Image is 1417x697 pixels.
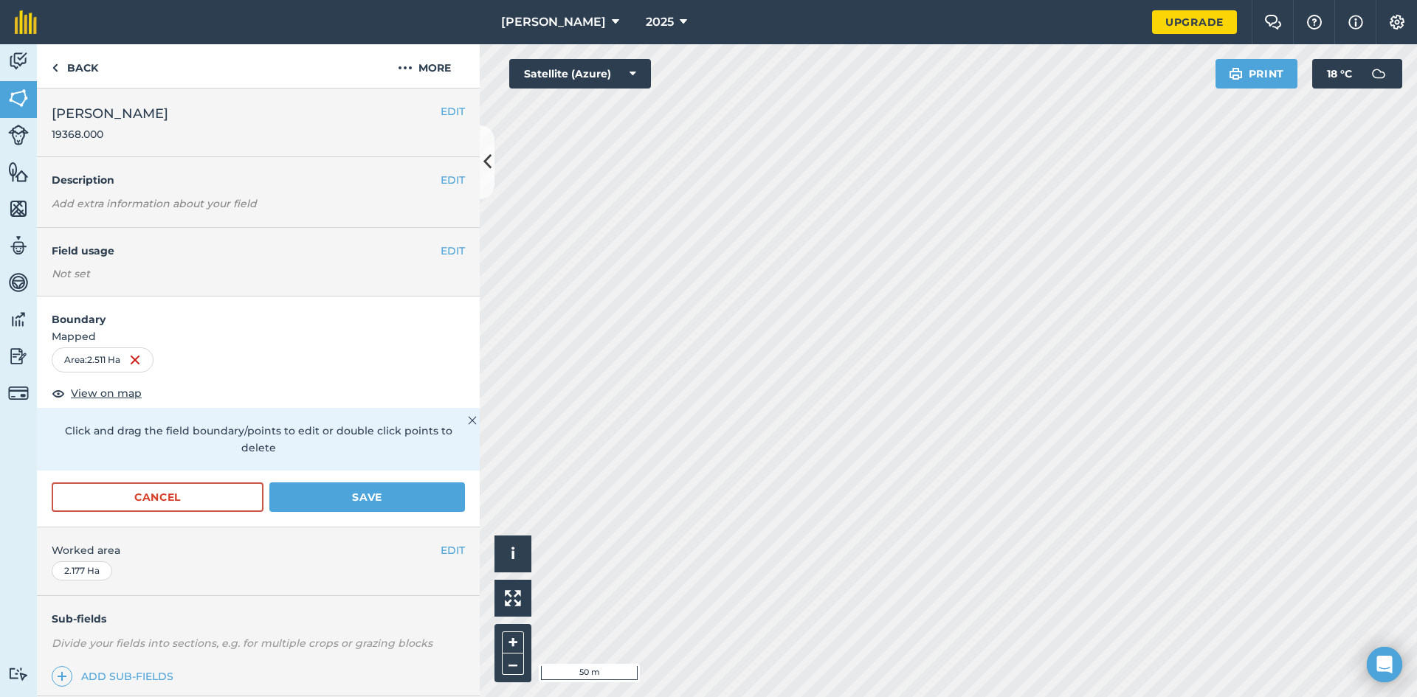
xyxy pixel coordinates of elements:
h4: Field usage [52,243,441,259]
button: i [494,535,531,572]
span: 19368.000 [52,127,168,142]
span: Mapped [37,328,480,344]
a: Back [37,44,113,88]
img: svg+xml;base64,PHN2ZyB4bWxucz0iaHR0cDovL3d3dy53My5vcmcvMjAwMC9zdmciIHdpZHRoPSIxNyIgaGVpZ2h0PSIxNy... [1348,13,1363,31]
button: – [502,653,524,675]
img: A question mark icon [1306,15,1323,30]
button: Print [1216,59,1298,89]
div: Not set [52,266,465,281]
img: svg+xml;base64,PHN2ZyB4bWxucz0iaHR0cDovL3d3dy53My5vcmcvMjAwMC9zdmciIHdpZHRoPSIxOCIgaGVpZ2h0PSIyNC... [52,384,65,402]
a: Add sub-fields [52,666,179,687]
a: Upgrade [1152,10,1237,34]
span: 18 ° C [1327,59,1352,89]
button: Cancel [52,482,263,512]
img: svg+xml;base64,PHN2ZyB4bWxucz0iaHR0cDovL3d3dy53My5vcmcvMjAwMC9zdmciIHdpZHRoPSIxNiIgaGVpZ2h0PSIyNC... [129,351,141,369]
button: + [502,631,524,653]
h4: Boundary [37,297,480,327]
img: svg+xml;base64,PD94bWwgdmVyc2lvbj0iMS4wIiBlbmNvZGluZz0idXRmLTgiPz4KPCEtLSBHZW5lcmF0b3I6IEFkb2JlIE... [8,383,29,403]
img: svg+xml;base64,PD94bWwgdmVyc2lvbj0iMS4wIiBlbmNvZGluZz0idXRmLTgiPz4KPCEtLSBHZW5lcmF0b3I6IEFkb2JlIE... [8,50,29,72]
img: svg+xml;base64,PD94bWwgdmVyc2lvbj0iMS4wIiBlbmNvZGluZz0idXRmLTgiPz4KPCEtLSBHZW5lcmF0b3I6IEFkb2JlIE... [8,235,29,257]
h4: Description [52,172,465,188]
img: svg+xml;base64,PHN2ZyB4bWxucz0iaHR0cDovL3d3dy53My5vcmcvMjAwMC9zdmciIHdpZHRoPSIyMCIgaGVpZ2h0PSIyNC... [398,59,413,77]
span: 2025 [646,13,674,31]
button: More [369,44,480,88]
img: svg+xml;base64,PD94bWwgdmVyc2lvbj0iMS4wIiBlbmNvZGluZz0idXRmLTgiPz4KPCEtLSBHZW5lcmF0b3I6IEFkb2JlIE... [8,345,29,367]
img: Two speech bubbles overlapping with the left bubble in the forefront [1264,15,1282,30]
button: View on map [52,384,142,402]
span: View on map [71,385,142,401]
img: svg+xml;base64,PHN2ZyB4bWxucz0iaHR0cDovL3d3dy53My5vcmcvMjAwMC9zdmciIHdpZHRoPSIyMiIgaGVpZ2h0PSIzMC... [468,412,477,429]
img: Four arrows, one pointing top left, one top right, one bottom right and the last bottom left [505,590,521,606]
img: svg+xml;base64,PHN2ZyB4bWxucz0iaHR0cDovL3d3dy53My5vcmcvMjAwMC9zdmciIHdpZHRoPSI5IiBoZWlnaHQ9IjI0Ii... [52,59,58,77]
button: EDIT [441,103,465,119]
p: Click and drag the field boundary/points to edit or double click points to delete [52,423,465,456]
div: 2.177 Ha [52,561,112,580]
div: Open Intercom Messenger [1367,647,1402,682]
img: svg+xml;base64,PHN2ZyB4bWxucz0iaHR0cDovL3d3dy53My5vcmcvMjAwMC9zdmciIHdpZHRoPSI1NiIgaGVpZ2h0PSI2MC... [8,87,29,109]
button: EDIT [441,243,465,259]
em: Divide your fields into sections, e.g. for multiple crops or grazing blocks [52,637,432,650]
img: svg+xml;base64,PHN2ZyB4bWxucz0iaHR0cDovL3d3dy53My5vcmcvMjAwMC9zdmciIHdpZHRoPSIxOSIgaGVpZ2h0PSIyNC... [1229,65,1243,83]
span: [PERSON_NAME] [52,103,168,124]
button: 18 °C [1312,59,1402,89]
img: svg+xml;base64,PD94bWwgdmVyc2lvbj0iMS4wIiBlbmNvZGluZz0idXRmLTgiPz4KPCEtLSBHZW5lcmF0b3I6IEFkb2JlIE... [8,125,29,145]
span: i [511,544,515,563]
div: Area : 2.511 Ha [52,347,154,372]
img: svg+xml;base64,PHN2ZyB4bWxucz0iaHR0cDovL3d3dy53My5vcmcvMjAwMC9zdmciIHdpZHRoPSI1NiIgaGVpZ2h0PSI2MC... [8,198,29,220]
button: EDIT [441,542,465,558]
img: svg+xml;base64,PD94bWwgdmVyc2lvbj0iMS4wIiBlbmNvZGluZz0idXRmLTgiPz4KPCEtLSBHZW5lcmF0b3I6IEFkb2JlIE... [8,308,29,330]
img: A cog icon [1388,15,1406,30]
span: Worked area [52,542,465,558]
em: Add extra information about your field [52,197,257,210]
button: Save [269,482,465,512]
img: svg+xml;base64,PHN2ZyB4bWxucz0iaHR0cDovL3d3dy53My5vcmcvMjAwMC9zdmciIHdpZHRoPSI1NiIgaGVpZ2h0PSI2MC... [8,161,29,183]
span: [PERSON_NAME] [501,13,606,31]
h4: Sub-fields [37,611,480,627]
img: svg+xml;base64,PD94bWwgdmVyc2lvbj0iMS4wIiBlbmNvZGluZz0idXRmLTgiPz4KPCEtLSBHZW5lcmF0b3I6IEFkb2JlIE... [8,271,29,294]
button: EDIT [441,172,465,188]
img: svg+xml;base64,PHN2ZyB4bWxucz0iaHR0cDovL3d3dy53My5vcmcvMjAwMC9zdmciIHdpZHRoPSIxNCIgaGVpZ2h0PSIyNC... [57,667,67,685]
img: svg+xml;base64,PD94bWwgdmVyc2lvbj0iMS4wIiBlbmNvZGluZz0idXRmLTgiPz4KPCEtLSBHZW5lcmF0b3I6IEFkb2JlIE... [1364,59,1393,89]
button: Satellite (Azure) [509,59,651,89]
img: svg+xml;base64,PD94bWwgdmVyc2lvbj0iMS4wIiBlbmNvZGluZz0idXRmLTgiPz4KPCEtLSBHZW5lcmF0b3I6IEFkb2JlIE... [8,667,29,681]
img: fieldmargin Logo [15,10,37,34]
